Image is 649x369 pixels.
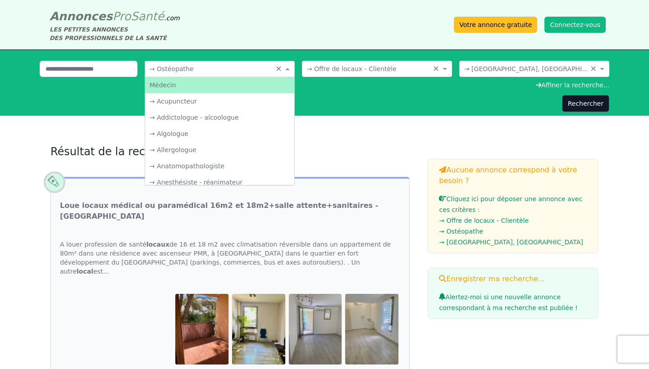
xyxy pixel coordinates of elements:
[145,126,294,142] div: → Algologue
[590,64,598,73] span: Clear all
[275,64,283,73] span: Clear all
[345,294,398,364] img: Loue locaux médical ou paramédical 16m2 et 18m2+salle attente+sanitaires - Aix-en-Provence
[439,226,587,237] li: → Ostéopathe
[145,158,294,174] div: → Anatomopathologiste
[439,165,587,186] h3: Aucune annonce correspond à votre besoin ?
[60,200,400,222] a: Loue locaux médical ou paramédical 16m2 et 18m2+salle attente+sanitaires - [GEOGRAPHIC_DATA]
[145,76,295,185] ng-dropdown-panel: Options list
[454,17,537,33] a: Votre annonce gratuite
[50,9,113,23] span: Annonces
[131,9,164,23] span: Santé
[164,14,179,22] span: .com
[544,17,606,33] button: Connectez-vous
[145,77,294,93] div: Médecin
[50,144,410,159] h2: Résultat de la recherche...
[289,294,342,364] img: Loue locaux médical ou paramédical 16m2 et 18m2+salle attente+sanitaires - Aix-en-Provence
[40,81,609,90] div: Affiner la recherche...
[145,174,294,190] div: → Anesthésiste - réanimateur
[145,109,294,126] div: → Addictologue - alcoologue
[439,274,587,284] h3: Enregistrer ma recherche...
[439,293,577,311] span: Alertez-moi si une nouvelle annonce correspondant à ma recherche est publiée !
[113,9,131,23] span: Pro
[175,294,229,364] img: Loue locaux médical ou paramédical 16m2 et 18m2+salle attente+sanitaires - Aix-en-Provence
[145,142,294,158] div: → Allergologue
[439,237,587,247] li: → [GEOGRAPHIC_DATA], [GEOGRAPHIC_DATA]
[145,93,294,109] div: → Acupuncteur
[50,25,180,42] div: LES PETITES ANNONCES DES PROFESSIONNELS DE LA SANTÉ
[51,231,409,285] div: A louer profession de santé de 16 et 18 m2 avec climatisation réversible dans un appartement de 8...
[77,268,93,275] strong: local
[562,95,609,112] button: Rechercher
[439,215,587,226] li: → Offre de locaux - Clientèle
[232,294,285,364] img: Loue locaux médical ou paramédical 16m2 et 18m2+salle attente+sanitaires - Aix-en-Provence
[146,241,169,248] strong: locaux
[439,195,587,247] a: Cliquez ici pour déposer une annonce avec ces critères :→ Offre de locaux - Clientèle→ Ostéopathe...
[433,64,440,73] span: Clear all
[50,9,180,23] a: AnnoncesProSanté.com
